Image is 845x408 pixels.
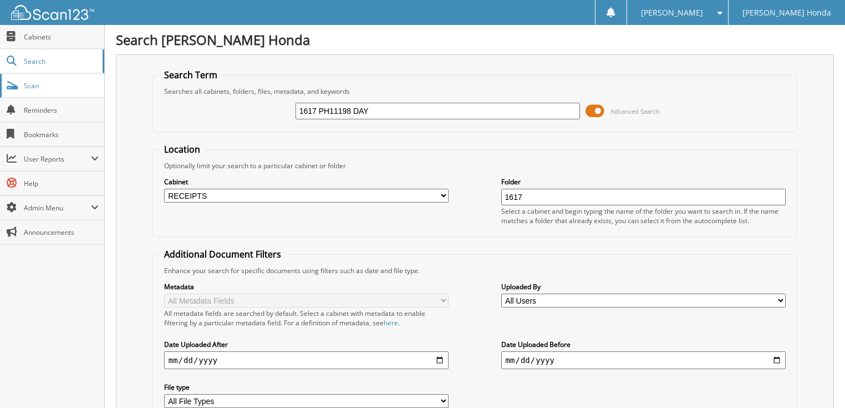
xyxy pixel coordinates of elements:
input: end [501,351,786,369]
label: Date Uploaded After [164,340,449,349]
label: Uploaded By [501,282,786,291]
div: Optionally limit your search to a particular cabinet or folder [159,161,792,170]
span: Bookmarks [24,130,99,139]
legend: Location [159,143,206,155]
a: here [384,318,398,328]
legend: Additional Document Filters [159,248,287,260]
input: start [164,351,449,369]
div: Select a cabinet and begin typing the name of the folder you want to search in. If the name match... [501,206,786,225]
legend: Search Term [159,69,223,81]
div: Enhance your search for specific documents using filters such as date and file type. [159,266,792,275]
span: User Reports [24,154,91,164]
span: Search [24,57,97,66]
span: Cabinets [24,32,99,42]
span: Scan [24,81,99,90]
span: Advanced Search [610,107,660,115]
h1: Search [PERSON_NAME] Honda [116,31,834,49]
span: Announcements [24,228,99,237]
span: Reminders [24,105,99,115]
span: [PERSON_NAME] [641,9,703,16]
label: Metadata [164,282,449,291]
img: scan123-logo-white.svg [11,5,94,20]
label: Date Uploaded Before [501,340,786,349]
span: Admin Menu [24,203,91,213]
label: Folder [501,177,786,187]
div: Searches all cabinets, folders, files, metadata, and keywords [159,87,792,96]
span: [PERSON_NAME] Honda [742,9,831,16]
div: All metadata fields are searched by default. Select a cabinet with metadata to enable filtering b... [164,309,449,328]
label: Cabinet [164,177,449,187]
label: File type [164,382,449,392]
span: Help [24,179,99,188]
iframe: Chat Widget [790,355,845,408]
